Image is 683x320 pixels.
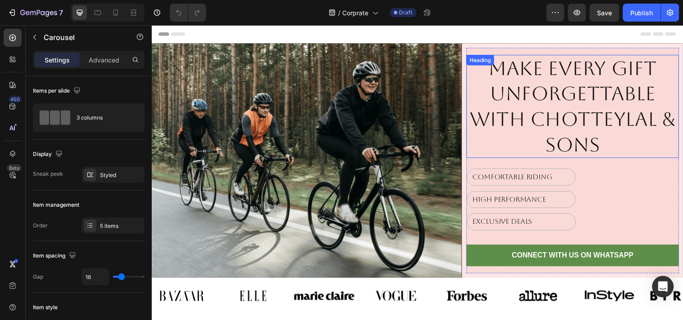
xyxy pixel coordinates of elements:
[170,4,206,22] div: Undo/Redo
[33,85,82,97] div: Items per slide
[326,195,425,204] p: Exclusive Deals
[507,264,569,286] img: gempages_577259706716783604-c5a4426f-6fb8-46fa-8b2d-d1c56ab35b91.svg
[435,264,497,286] img: gempages_577259706716783604-9064fd96-f59f-492d-8246-270621bdfc40.svg
[33,273,43,281] div: Gap
[33,170,63,178] div: Sneak peek
[590,4,620,22] button: Save
[366,229,490,239] p: Connect With us on whatsapp
[597,9,612,17] span: Save
[343,8,369,18] span: Corprate
[362,264,424,286] img: gempages_577259706716783604-8c9ea262-af2c-44af-9f37-775eb14ace03.svg
[33,201,79,209] div: Item management
[89,55,119,65] p: Advanced
[100,171,142,179] div: Styled
[320,223,536,245] button: <p>Connect With us on whatsapp</p>
[290,264,352,286] img: gempages_577259706716783604-b0ca0365-2aaa-436d-a7f2-45f25097dfb0.svg
[7,164,22,172] div: Beta
[4,4,67,22] button: 7
[652,276,674,298] div: Open Intercom Messenger
[77,107,131,128] div: 3 columns
[59,7,63,18] p: 7
[623,4,661,22] button: Publish
[82,269,109,285] input: Auto
[326,150,425,159] p: Comfortable Riding
[44,32,120,43] p: Carousel
[45,55,70,65] p: Settings
[72,264,134,286] img: gempages_577259706716783604-62aea201-5937-484d-b0d1-5f94ae6eba55.svg
[631,8,653,18] div: Publish
[145,264,207,286] img: gempages_577259706716783604-1166d63b-5906-403a-853a-262c60452c1a.svg
[100,222,142,230] div: 5 items
[33,250,78,262] div: Item spacing
[320,30,536,135] h2: Make Every Gift Unforgettable with Chotteylal & Sons
[33,303,58,311] div: Item style
[339,8,341,18] span: /
[322,31,347,40] div: Heading
[151,25,683,320] iframe: To enrich screen reader interactions, please activate Accessibility in Grammarly extension settings
[217,264,279,286] img: gempages_577259706716783604-9930247d-6cf7-4a45-8d55-cfb246c25de9.svg
[33,148,64,160] div: Display
[326,173,425,182] p: High Performance
[33,222,48,230] div: Order
[399,9,413,17] span: Draft
[9,96,22,103] div: 450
